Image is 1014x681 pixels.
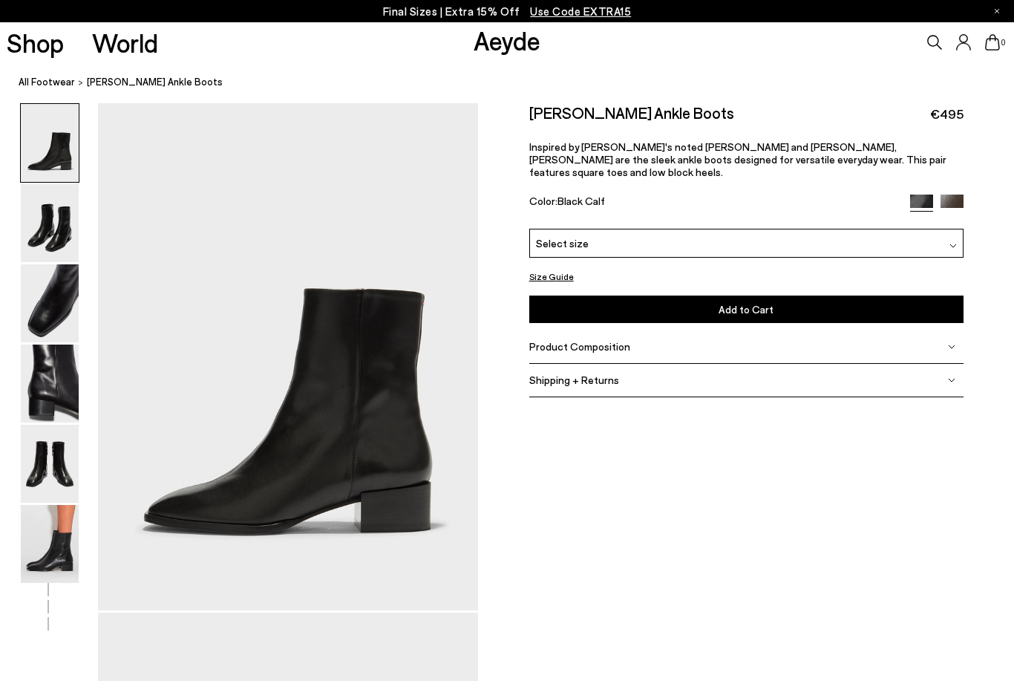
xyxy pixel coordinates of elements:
[19,62,1014,103] nav: breadcrumb
[87,74,223,90] span: [PERSON_NAME] Ankle Boots
[949,242,957,250] img: svg%3E
[19,74,75,90] a: All Footwear
[529,267,574,286] button: Size Guide
[21,505,79,583] img: Lee Leather Ankle Boots - Image 6
[7,30,64,56] a: Shop
[536,235,589,251] span: Select size
[529,103,734,122] h2: [PERSON_NAME] Ankle Boots
[529,296,964,323] button: Add to Cart
[529,374,619,386] span: Shipping + Returns
[92,30,158,56] a: World
[529,340,630,353] span: Product Composition
[948,377,955,384] img: svg%3E
[21,425,79,503] img: Lee Leather Ankle Boots - Image 5
[474,25,540,56] a: Aeyde
[21,345,79,423] img: Lee Leather Ankle Boots - Image 4
[930,105,964,123] span: €495
[529,140,946,178] span: Inspired by [PERSON_NAME]'s noted [PERSON_NAME] and [PERSON_NAME], [PERSON_NAME] are the sleek an...
[719,303,773,316] span: Add to Cart
[530,4,631,18] span: Navigate to /collections/ss25-final-sizes
[1000,39,1007,47] span: 0
[557,195,605,207] span: Black Calf
[21,184,79,262] img: Lee Leather Ankle Boots - Image 2
[21,264,79,342] img: Lee Leather Ankle Boots - Image 3
[985,34,1000,50] a: 0
[383,2,632,21] p: Final Sizes | Extra 15% Off
[529,195,897,212] div: Color:
[21,104,79,182] img: Lee Leather Ankle Boots - Image 1
[948,343,955,351] img: svg%3E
